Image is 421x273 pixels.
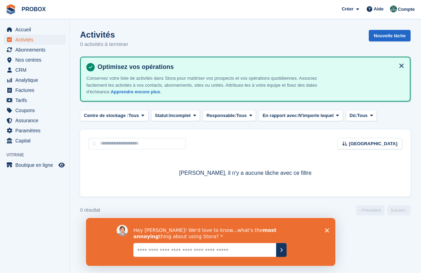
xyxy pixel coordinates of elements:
[374,6,383,13] span: Aide
[387,205,411,216] a: Suivant
[263,112,298,119] span: En rapport avec:
[3,126,66,135] a: menu
[3,160,66,170] a: menu
[15,106,57,115] span: Coupons
[6,151,69,158] span: Vitrine
[80,110,148,122] button: Centre de stockage : Tous
[57,161,66,169] a: Boutique d'aperçu
[15,55,57,65] span: Nos centres
[390,6,397,13] img: Ian Senior
[80,40,128,48] p: 0 activités à terminer
[86,75,330,95] p: Conservez votre liste de activités dans Stora pour maîtriser vos prospects et vos opérations quot...
[169,112,190,119] span: Incomplet
[15,160,57,170] span: Boutique en ligne
[19,3,48,15] a: PROBOX
[3,136,66,146] a: menu
[369,30,411,41] a: Nouvelle tâche
[15,85,57,95] span: Factures
[84,112,128,119] span: Centre de stockage :
[15,65,57,75] span: CRM
[15,116,57,125] span: Assurance
[346,110,377,122] button: Dû: Tous
[259,110,343,122] button: En rapport avec: N'importe lequel
[15,95,57,105] span: Tarifs
[128,112,139,119] span: Tous
[356,205,384,216] a: Précédent
[15,126,57,135] span: Paramètres
[111,89,160,94] a: Apprendre encore plus
[15,25,57,34] span: Accueil
[3,95,66,105] a: menu
[151,110,200,122] button: Statut: Incomplet
[206,112,236,119] span: Responsable:
[3,75,66,85] a: menu
[15,45,57,55] span: Abonnements
[236,112,247,119] span: Tous
[80,206,100,214] div: 0 résultat
[95,63,404,71] h4: Optimisez vos opérations
[3,45,66,55] a: menu
[80,30,128,39] h1: Activités
[88,169,402,177] p: [PERSON_NAME], il n'y a aucune tâche avec ce filtre
[15,136,57,146] span: Capital
[3,65,66,75] a: menu
[3,55,66,65] a: menu
[86,217,335,266] iframe: Survey by David from Stora
[349,140,397,147] span: [GEOGRAPHIC_DATA]
[354,205,412,216] nav: Page
[3,25,66,34] a: menu
[6,4,16,15] img: stora-icon-8386f47178a22dfd0bd8f6a31ec36ba5ce8667c1dd55bd0f319d3a0aa187defe.svg
[203,110,256,122] button: Responsable: Tous
[357,112,367,119] span: Tous
[3,85,66,95] a: menu
[398,6,415,13] span: Compte
[15,35,57,45] span: Activités
[3,116,66,125] a: menu
[350,112,357,119] span: Dû:
[342,6,353,13] span: Créer
[3,106,66,115] a: menu
[298,112,334,119] span: N'importe lequel
[3,35,66,45] a: menu
[15,75,57,85] span: Analytique
[155,112,169,119] span: Statut:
